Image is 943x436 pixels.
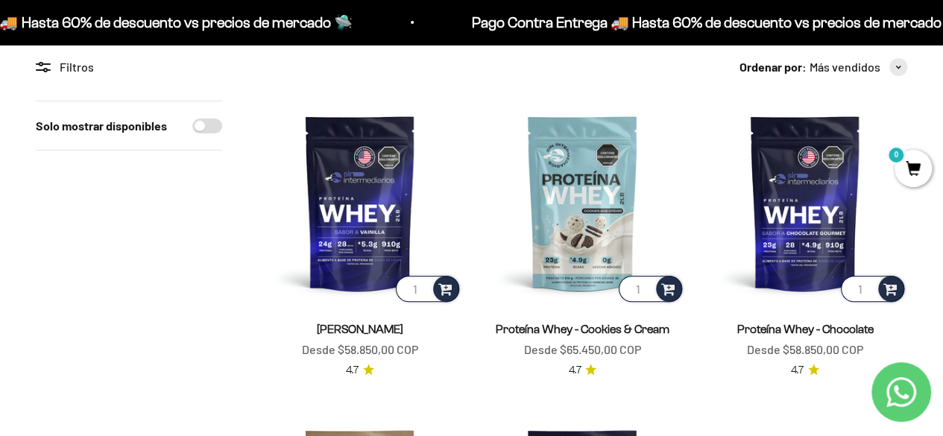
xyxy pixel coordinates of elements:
a: 0 [895,162,932,178]
a: 4.74.7 de 5.0 estrellas [346,362,374,379]
mark: 0 [887,146,905,164]
span: Más vendidos [810,57,880,77]
span: 4.7 [791,362,804,379]
a: 4.74.7 de 5.0 estrellas [791,362,819,379]
label: Solo mostrar disponibles [36,116,167,136]
span: 4.7 [568,362,581,379]
span: 4.7 [346,362,359,379]
a: [PERSON_NAME] [317,323,403,335]
a: Proteína Whey - Cookies & Cream [496,323,669,335]
span: Ordenar por: [739,57,807,77]
a: Proteína Whey - Chocolate [737,323,873,335]
a: 4.74.7 de 5.0 estrellas [568,362,596,379]
sale-price: Desde $58.850,00 COP [747,340,863,359]
sale-price: Desde $58.850,00 COP [302,340,418,359]
div: Filtros [36,57,222,77]
sale-price: Desde $65.450,00 COP [524,340,641,359]
button: Más vendidos [810,57,907,77]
